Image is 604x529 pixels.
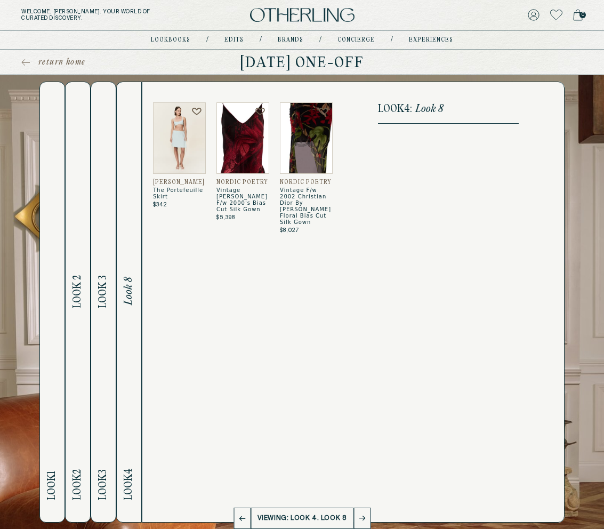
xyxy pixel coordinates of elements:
[280,102,333,174] img: Vintage F/W 2002 Christian Dior by John Galliano Floral Bias Cut Silk Gown
[123,277,135,305] span: Look 8
[71,469,84,500] span: Look 2
[409,37,453,43] a: experiences
[415,103,443,115] span: Look 8
[46,471,58,500] span: Look 1
[260,36,262,44] div: /
[71,275,84,308] span: Look 2
[249,513,355,524] p: Viewing: Look 4. Look 8
[216,179,268,186] span: Nordic Poetry
[216,187,269,213] span: Vintage [PERSON_NAME] F/w 2000's Bias Cut Silk Gown
[39,82,65,523] button: Look1
[216,102,269,174] img: Vintage Roberto Cavalli F/W 2000's Bias Cut Silk Gown
[153,102,206,174] img: The Portefeuille skirt
[573,7,583,22] a: 0
[91,82,116,523] button: Look3Look 3
[153,187,206,200] span: The Portefeuille Skirt
[278,37,303,43] a: Brands
[151,37,190,43] a: lookbooks
[21,9,190,21] h5: Welcome, [PERSON_NAME] . Your world of curated discovery.
[21,54,583,71] h1: [DATE] One-off
[123,468,135,500] span: Look 4
[391,36,393,44] div: /
[319,36,321,44] div: /
[116,82,142,523] button: Look4Look 8
[224,37,244,43] a: Edits
[153,179,205,186] span: [PERSON_NAME]
[38,57,85,68] span: return home
[97,469,109,500] span: Look 3
[153,202,167,208] span: $342
[579,12,586,18] span: 0
[280,187,333,226] span: Vintage F/w 2002 Christian Dior By [PERSON_NAME] Floral Bias Cut Silk Gown
[280,179,332,186] span: Nordic Poetry
[216,214,235,221] span: $5,398
[65,82,91,523] button: Look2Look 2
[280,227,299,234] span: $8,027
[378,103,412,115] span: Look 4 :
[250,8,355,22] img: logo
[21,57,85,68] a: return home
[97,275,109,308] span: Look 3
[206,36,208,44] div: /
[337,37,375,43] a: concierge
